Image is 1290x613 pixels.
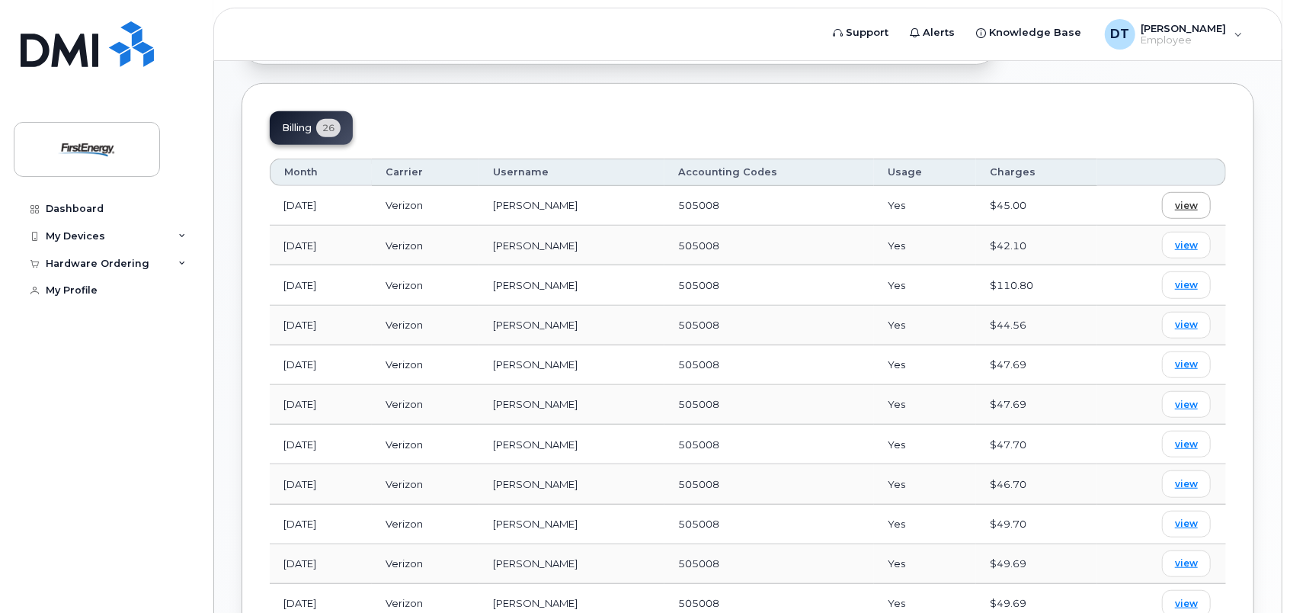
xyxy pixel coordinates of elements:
[678,518,719,530] span: 505008
[1162,312,1211,339] a: view
[1175,199,1198,213] span: view
[1162,271,1211,298] a: view
[270,385,372,425] td: [DATE]
[1175,278,1198,292] span: view
[372,505,479,544] td: Verizon
[990,397,1084,412] div: $47.69
[990,198,1084,213] div: $45.00
[479,505,664,544] td: [PERSON_NAME]
[1162,232,1211,258] a: view
[1162,470,1211,497] a: view
[1175,239,1198,252] span: view
[270,159,372,186] th: Month
[1162,391,1211,418] a: view
[678,199,719,211] span: 505008
[990,557,1084,571] div: $49.69
[874,265,976,305] td: Yes
[1162,351,1211,378] a: view
[678,358,719,371] span: 505008
[1175,557,1198,570] span: view
[479,385,664,425] td: [PERSON_NAME]
[664,159,874,186] th: Accounting Codes
[1175,517,1198,531] span: view
[990,596,1084,611] div: $49.69
[270,505,372,544] td: [DATE]
[479,159,664,186] th: Username
[479,345,664,385] td: [PERSON_NAME]
[1175,477,1198,491] span: view
[372,265,479,305] td: Verizon
[1175,318,1198,332] span: view
[270,265,372,305] td: [DATE]
[1094,19,1253,50] div: Donadio, Thomas R
[990,438,1084,452] div: $47.70
[372,226,479,265] td: Verizon
[479,544,664,584] td: [PERSON_NAME]
[479,186,664,226] td: [PERSON_NAME]
[823,18,900,48] a: Support
[874,159,976,186] th: Usage
[270,544,372,584] td: [DATE]
[847,25,889,40] span: Support
[372,186,479,226] td: Verizon
[1110,25,1129,43] span: DT
[479,425,664,464] td: [PERSON_NAME]
[372,159,479,186] th: Carrier
[874,464,976,504] td: Yes
[479,265,664,305] td: [PERSON_NAME]
[990,318,1084,332] div: $44.56
[678,319,719,331] span: 505008
[990,239,1084,253] div: $42.10
[270,345,372,385] td: [DATE]
[874,385,976,425] td: Yes
[976,159,1097,186] th: Charges
[1175,398,1198,412] span: view
[270,186,372,226] td: [DATE]
[874,306,976,345] td: Yes
[372,345,479,385] td: Verizon
[1162,511,1211,538] a: view
[990,358,1084,372] div: $47.69
[1175,597,1198,611] span: view
[678,438,719,451] span: 505008
[1175,438,1198,451] span: view
[874,425,976,464] td: Yes
[270,425,372,464] td: [DATE]
[678,478,719,490] span: 505008
[678,239,719,252] span: 505008
[990,517,1084,531] div: $49.70
[479,464,664,504] td: [PERSON_NAME]
[990,25,1082,40] span: Knowledge Base
[1162,431,1211,457] a: view
[874,345,976,385] td: Yes
[479,226,664,265] td: [PERSON_NAME]
[1141,34,1227,47] span: Employee
[372,306,479,345] td: Verizon
[270,464,372,504] td: [DATE]
[372,464,479,504] td: Verizon
[678,557,719,570] span: 505008
[372,425,479,464] td: Verizon
[479,306,664,345] td: [PERSON_NAME]
[990,477,1084,492] div: $46.70
[874,186,976,226] td: Yes
[270,306,372,345] td: [DATE]
[678,597,719,609] span: 505008
[1162,550,1211,577] a: view
[372,385,479,425] td: Verizon
[874,226,976,265] td: Yes
[874,505,976,544] td: Yes
[990,278,1084,293] div: $110.80
[1175,358,1198,371] span: view
[1141,22,1227,34] span: [PERSON_NAME]
[923,25,955,40] span: Alerts
[900,18,966,48] a: Alerts
[678,398,719,410] span: 505008
[270,226,372,265] td: [DATE]
[678,279,719,291] span: 505008
[874,544,976,584] td: Yes
[966,18,1093,48] a: Knowledge Base
[372,544,479,584] td: Verizon
[1224,547,1279,602] iframe: Messenger Launcher
[1162,192,1211,219] a: view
